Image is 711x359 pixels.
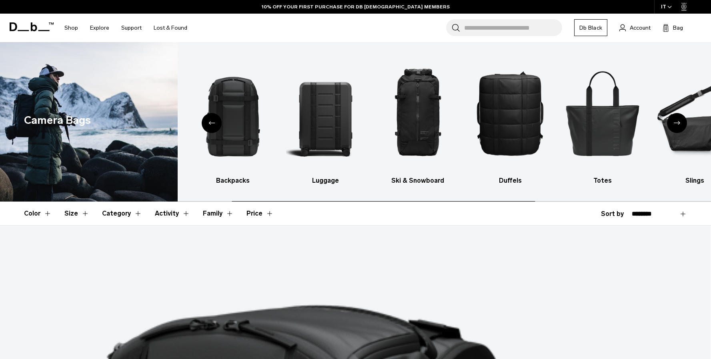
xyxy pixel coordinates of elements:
a: Explore [90,14,109,42]
span: Account [630,24,651,32]
h1: Camera Bags [24,112,91,129]
div: Next slide [667,113,687,133]
a: Db All products [101,54,180,186]
a: Db Backpacks [194,54,272,186]
h3: Duffels [471,176,549,186]
li: 2 / 10 [194,54,272,186]
a: Db Black [574,19,607,36]
button: Toggle Filter [102,202,142,225]
button: Toggle Filter [203,202,234,225]
button: Toggle Filter [24,202,52,225]
div: Previous slide [202,113,222,133]
a: Db Ski & Snowboard [379,54,457,186]
button: Toggle Price [246,202,274,225]
button: Bag [663,23,683,32]
img: Db [563,54,642,172]
h3: Totes [563,176,642,186]
a: 10% OFF YOUR FIRST PURCHASE FOR DB [DEMOGRAPHIC_DATA] MEMBERS [262,3,450,10]
h3: Luggage [286,176,365,186]
a: Db Duffels [471,54,549,186]
li: 4 / 10 [379,54,457,186]
img: Db [471,54,549,172]
nav: Main Navigation [58,14,193,42]
a: Shop [64,14,78,42]
img: Db [286,54,365,172]
li: 1 / 10 [101,54,180,186]
img: Db [194,54,272,172]
li: 6 / 10 [563,54,642,186]
li: 3 / 10 [286,54,365,186]
span: Bag [673,24,683,32]
a: Db Totes [563,54,642,186]
h3: Ski & Snowboard [379,176,457,186]
button: Toggle Filter [155,202,190,225]
h3: Backpacks [194,176,272,186]
img: Db [101,54,180,172]
a: Account [619,23,651,32]
a: Lost & Found [154,14,187,42]
h3: All products [101,176,180,186]
button: Toggle Filter [64,202,89,225]
li: 5 / 10 [471,54,549,186]
a: Db Luggage [286,54,365,186]
img: Db [379,54,457,172]
a: Support [121,14,142,42]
